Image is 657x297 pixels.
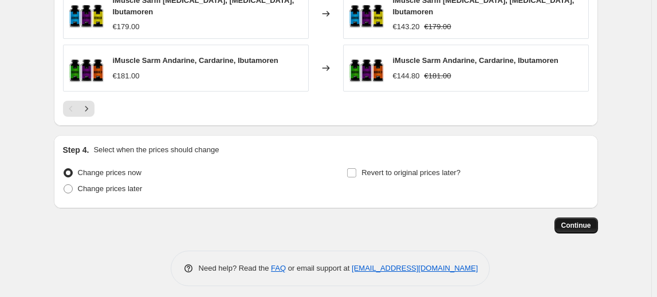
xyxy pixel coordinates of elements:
a: [EMAIL_ADDRESS][DOMAIN_NAME] [352,264,478,272]
img: Combo-11_80x.jpg [69,51,104,85]
span: Change prices later [78,184,143,193]
div: €143.20 [393,21,420,33]
img: Combo-11_80x.jpg [349,51,384,85]
div: €179.00 [113,21,140,33]
span: Continue [561,221,591,230]
a: FAQ [271,264,286,272]
nav: Pagination [63,101,95,117]
strike: €179.00 [424,21,451,33]
p: Select when the prices should change [93,144,219,156]
span: Change prices now [78,168,141,177]
span: Revert to original prices later? [361,168,461,177]
strike: €181.00 [424,70,451,82]
button: Continue [554,217,598,233]
div: €181.00 [113,70,140,82]
span: Need help? Read the [199,264,272,272]
span: or email support at [286,264,352,272]
div: €144.80 [393,70,420,82]
button: Next [78,101,95,117]
span: iMuscle Sarm Andarine, Cardarine, Ibutamoren [113,56,278,65]
h2: Step 4. [63,144,89,156]
span: iMuscle Sarm Andarine, Cardarine, Ibutamoren [393,56,558,65]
